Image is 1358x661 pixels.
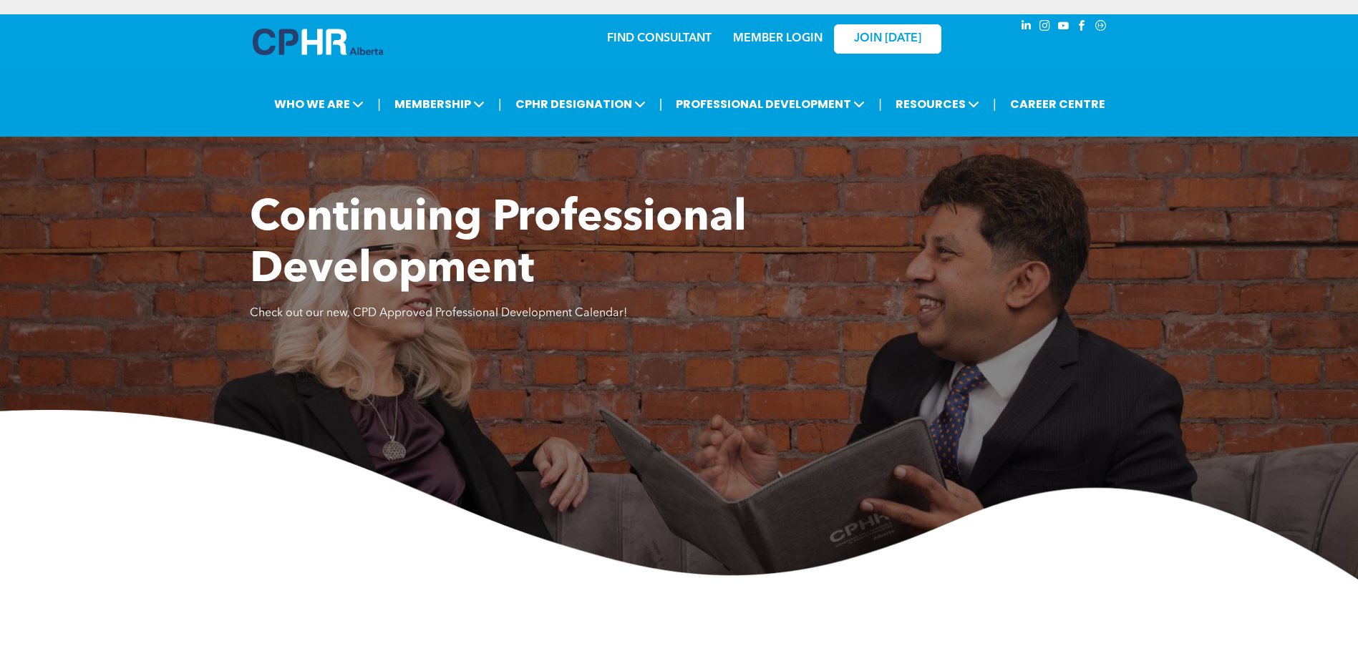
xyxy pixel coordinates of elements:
[270,91,368,117] span: WHO WE ARE
[659,89,663,119] li: |
[891,91,984,117] span: RESOURCES
[671,91,869,117] span: PROFESSIONAL DEVELOPMENT
[1006,91,1110,117] a: CAREER CENTRE
[1093,18,1109,37] a: Social network
[607,33,712,44] a: FIND CONSULTANT
[377,89,381,119] li: |
[1037,18,1053,37] a: instagram
[1019,18,1034,37] a: linkedin
[250,197,747,292] span: Continuing Professional Development
[878,89,882,119] li: |
[854,32,921,46] span: JOIN [DATE]
[498,89,502,119] li: |
[511,91,650,117] span: CPHR DESIGNATION
[1075,18,1090,37] a: facebook
[250,308,627,319] span: Check out our new, CPD Approved Professional Development Calendar!
[733,33,823,44] a: MEMBER LOGIN
[1056,18,1072,37] a: youtube
[253,29,383,55] img: A blue and white logo for cp alberta
[993,89,996,119] li: |
[390,91,489,117] span: MEMBERSHIP
[834,24,941,54] a: JOIN [DATE]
